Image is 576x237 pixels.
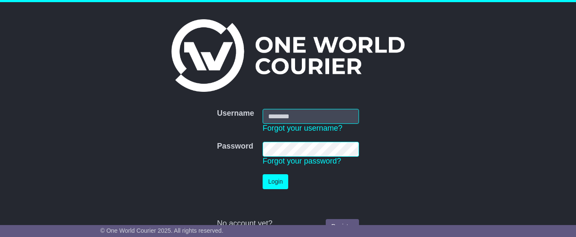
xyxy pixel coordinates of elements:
label: Password [217,142,253,151]
span: © One World Courier 2025. All rights reserved. [100,227,223,234]
a: Forgot your password? [263,157,341,165]
label: Username [217,109,254,118]
img: One World [171,19,404,92]
button: Login [263,174,288,189]
div: No account yet? [217,219,359,228]
a: Register [326,219,359,234]
a: Forgot your username? [263,124,342,132]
